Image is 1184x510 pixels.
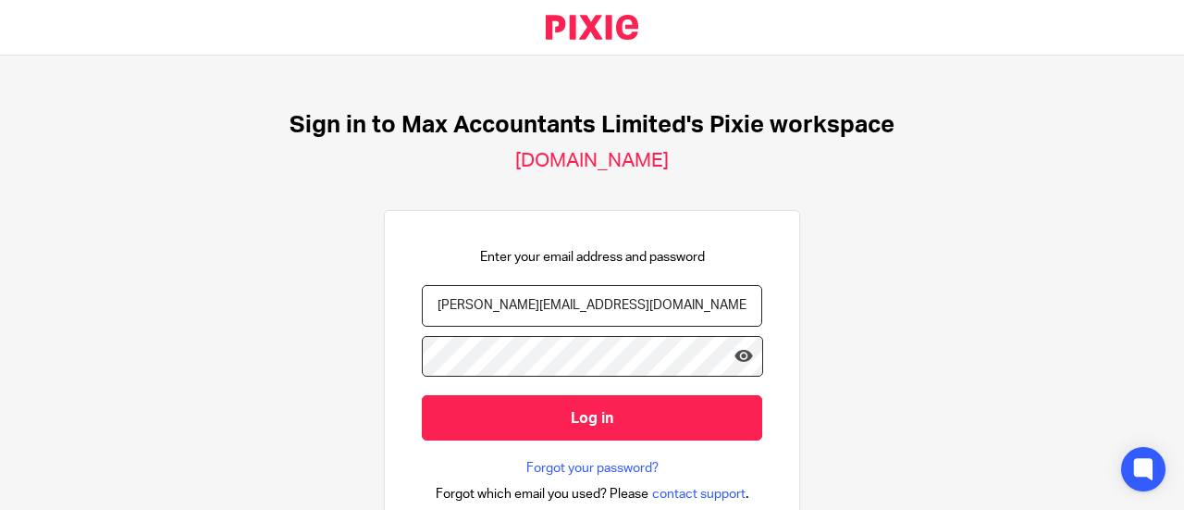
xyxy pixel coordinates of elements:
span: contact support [652,485,746,504]
input: name@example.com [422,285,762,327]
h2: [DOMAIN_NAME] [515,149,669,173]
div: . [436,483,749,504]
span: Forgot which email you used? Please [436,485,648,504]
a: Forgot your password? [526,459,659,478]
input: Log in [422,395,762,441]
p: Enter your email address and password [480,248,705,267]
h1: Sign in to Max Accountants Limited's Pixie workspace [290,111,894,140]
